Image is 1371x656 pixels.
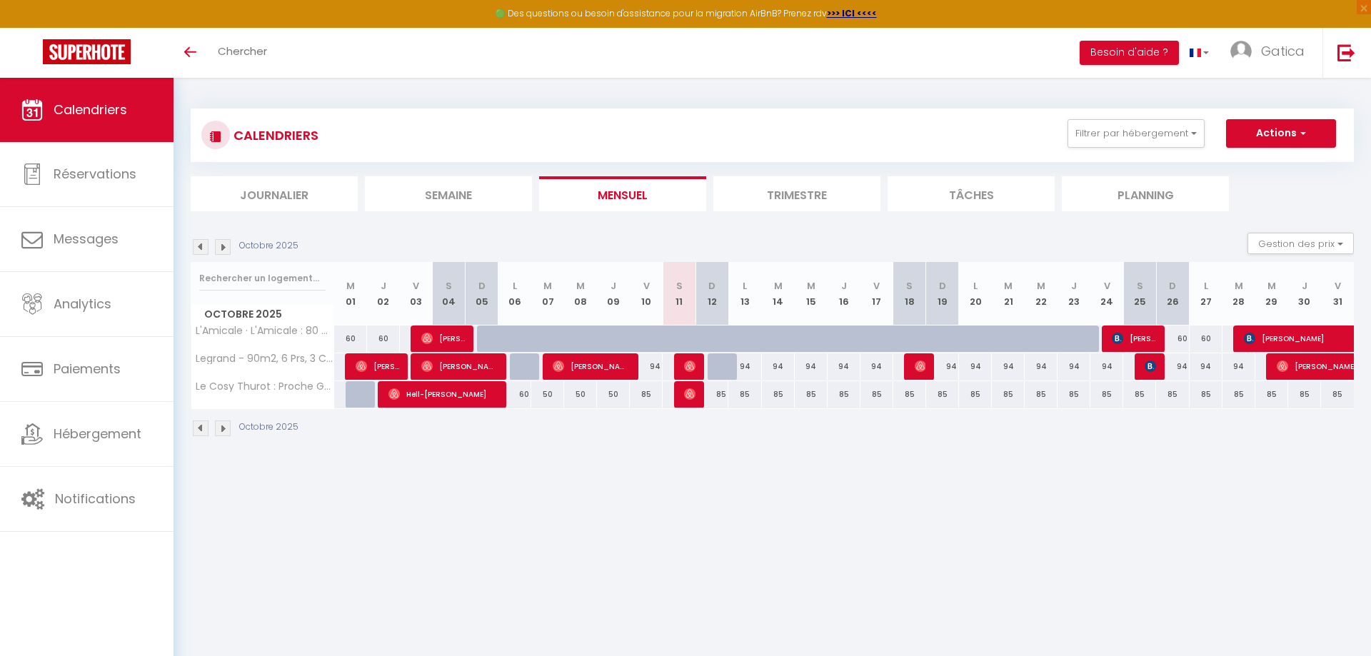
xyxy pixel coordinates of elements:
[1204,279,1208,293] abbr: L
[728,353,761,380] div: 94
[828,353,860,380] div: 94
[893,262,926,326] th: 18
[54,230,119,248] span: Messages
[43,39,131,64] img: Super Booking
[597,381,630,408] div: 50
[54,360,121,378] span: Paiements
[1230,41,1252,62] img: ...
[1222,353,1255,380] div: 94
[630,353,663,380] div: 94
[564,262,597,326] th: 08
[1267,279,1276,293] abbr: M
[695,262,728,326] th: 12
[194,326,336,336] span: L'Amicale · L'Amicale : 80 m², 6 Prs, 3 Ch, Centre ville
[1025,353,1058,380] div: 94
[630,381,663,408] div: 85
[1123,262,1156,326] th: 25
[1169,279,1176,293] abbr: D
[1137,279,1143,293] abbr: S
[513,279,517,293] abbr: L
[413,279,419,293] abbr: V
[334,262,367,326] th: 01
[795,353,828,380] div: 94
[543,279,552,293] abbr: M
[1190,326,1222,352] div: 60
[218,44,267,59] span: Chercher
[564,381,597,408] div: 50
[1104,279,1110,293] abbr: V
[433,262,466,326] th: 04
[728,262,761,326] th: 13
[1255,262,1288,326] th: 29
[553,353,629,380] span: [PERSON_NAME]
[367,262,400,326] th: 02
[1004,279,1013,293] abbr: M
[1335,279,1341,293] abbr: V
[1025,381,1058,408] div: 85
[1080,41,1179,65] button: Besoin d'aide ?
[728,381,761,408] div: 85
[676,279,683,293] abbr: S
[992,381,1025,408] div: 85
[992,262,1025,326] th: 21
[539,176,706,211] li: Mensuel
[795,381,828,408] div: 85
[663,262,695,326] th: 11
[478,279,486,293] abbr: D
[446,279,452,293] abbr: S
[1090,353,1123,380] div: 94
[199,266,326,291] input: Rechercher un logement...
[1190,262,1222,326] th: 27
[1156,326,1189,352] div: 60
[762,262,795,326] th: 14
[860,381,893,408] div: 85
[684,353,695,380] span: [PERSON_NAME]
[959,353,992,380] div: 94
[827,7,877,19] a: >>> ICI <<<<
[906,279,913,293] abbr: S
[1302,279,1307,293] abbr: J
[207,28,278,78] a: Chercher
[926,353,959,380] div: 94
[841,279,847,293] abbr: J
[191,304,333,325] span: Octobre 2025
[1190,353,1222,380] div: 94
[708,279,715,293] abbr: D
[54,295,111,313] span: Analytics
[611,279,616,293] abbr: J
[684,380,695,408] span: [PERSON_NAME]
[239,239,298,253] p: Octobre 2025
[1058,381,1090,408] div: 85
[1156,381,1189,408] div: 85
[1058,262,1090,326] th: 23
[643,279,650,293] abbr: V
[1288,381,1321,408] div: 85
[1226,119,1336,148] button: Actions
[1112,325,1155,352] span: [PERSON_NAME]
[531,381,564,408] div: 50
[860,353,893,380] div: 94
[421,353,498,380] span: [PERSON_NAME]
[1058,353,1090,380] div: 94
[915,353,925,380] span: [PERSON_NAME]
[1220,28,1322,78] a: ... Gatica
[807,279,815,293] abbr: M
[828,381,860,408] div: 85
[1247,233,1354,254] button: Gestion des prix
[54,165,136,183] span: Réservations
[695,381,728,408] div: 85
[630,262,663,326] th: 10
[893,381,926,408] div: 85
[1156,262,1189,326] th: 26
[1337,44,1355,61] img: logout
[531,262,564,326] th: 07
[334,326,367,352] div: 60
[356,353,399,380] span: [PERSON_NAME]
[1123,381,1156,408] div: 85
[1321,262,1354,326] th: 31
[1222,381,1255,408] div: 85
[992,353,1025,380] div: 94
[888,176,1055,211] li: Tâches
[1062,176,1229,211] li: Planning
